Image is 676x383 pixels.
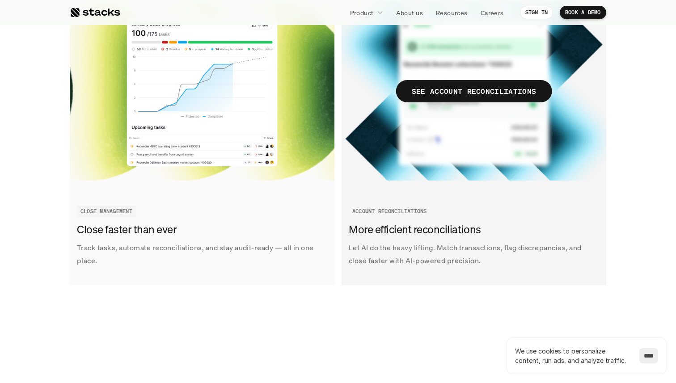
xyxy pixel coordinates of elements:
h2: ACCOUNT RECONCILIATIONS [352,208,427,215]
a: Privacy Policy [106,207,145,213]
p: Careers [481,8,504,17]
p: Let AI do the heavy lifting. Match transactions, flag discrepancies, and close faster with AI-pow... [349,241,599,267]
a: BOOK A DEMO [560,6,606,19]
h3: More efficient reconciliations [349,222,595,237]
p: BOOK A DEMO [565,9,601,16]
p: SIGN IN [525,9,548,16]
h3: Close faster than ever [77,222,323,237]
span: SEE ACCOUNT RECONCILIATIONS [396,80,552,102]
a: About us [391,4,428,21]
a: SIGN IN [520,6,553,19]
p: We use cookies to personalize content, run ads, and analyze traffic. [515,346,630,365]
a: SEE ACCOUNT RECONCILIATIONSLet AI do the heavy lifting. Match transactions, flag discrepancies, a... [342,2,606,285]
p: Resources [436,8,468,17]
a: Resources [431,4,473,21]
a: Careers [475,4,509,21]
p: About us [396,8,423,17]
p: Product [350,8,374,17]
h2: CLOSE MANAGEMENT [80,208,132,215]
a: Track tasks, automate reconciliations, and stay audit-ready — all in one place.Close faster than ... [70,2,334,285]
p: Track tasks, automate reconciliations, and stay audit-ready — all in one place. [77,241,327,267]
p: SEE ACCOUNT RECONCILIATIONS [412,85,537,98]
